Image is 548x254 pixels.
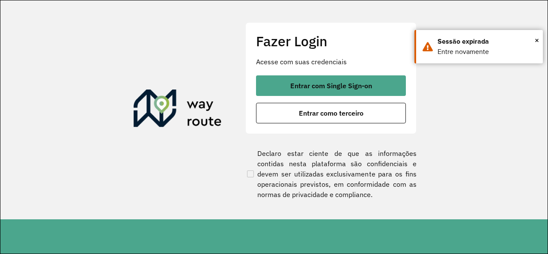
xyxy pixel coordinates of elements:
span: Entrar como terceiro [299,110,363,117]
span: × [535,34,539,47]
h2: Fazer Login [256,33,406,49]
button: button [256,75,406,96]
button: Close [535,34,539,47]
label: Declaro estar ciente de que as informações contidas nesta plataforma são confidenciais e devem se... [245,148,417,200]
img: Roteirizador AmbevTech [134,90,222,131]
span: Entrar com Single Sign-on [290,82,372,89]
div: Entre novamente [438,47,536,57]
button: button [256,103,406,123]
p: Acesse com suas credenciais [256,57,406,67]
div: Sessão expirada [438,36,536,47]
